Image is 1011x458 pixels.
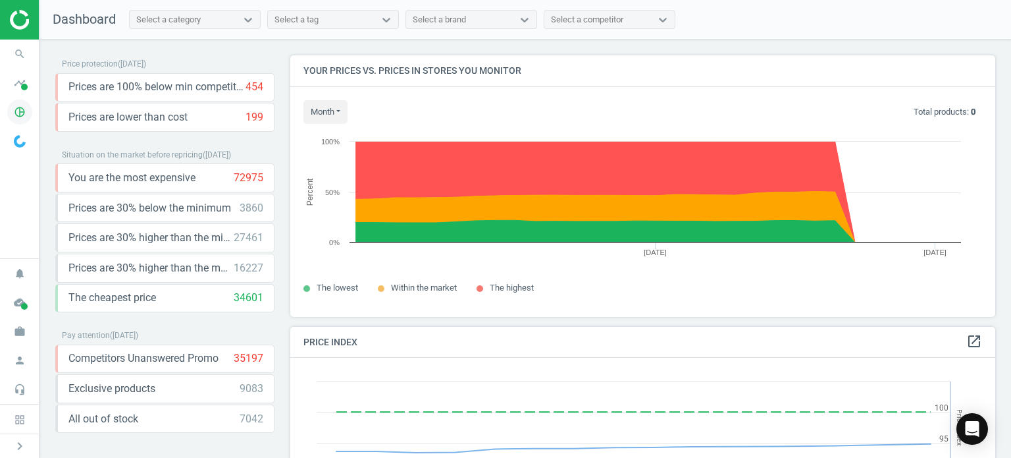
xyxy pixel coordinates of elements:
[68,412,138,426] span: All out of stock
[136,14,201,26] div: Select a category
[14,135,26,148] img: wGWNvw8QSZomAAAAABJRU5ErkJggg==
[203,150,231,159] span: ( [DATE] )
[68,351,219,366] span: Competitors Unanswered Promo
[12,438,28,454] i: chevron_right
[939,434,948,444] text: 95
[935,403,948,413] text: 100
[240,201,263,215] div: 3860
[246,80,263,94] div: 454
[68,382,155,396] span: Exclusive products
[955,409,964,445] tspan: Price Index
[7,42,32,67] i: search
[321,138,340,146] text: 100%
[7,100,32,125] i: pie_chart_outlined
[7,319,32,344] i: work
[68,110,188,125] span: Prices are lower than cost
[68,80,246,94] span: Prices are 100% below min competitor
[914,106,975,118] p: Total products:
[290,327,995,358] h4: Price Index
[240,412,263,426] div: 7042
[317,283,358,293] span: The lowest
[234,351,263,366] div: 35197
[551,14,623,26] div: Select a competitor
[7,261,32,286] i: notifications
[274,14,319,26] div: Select a tag
[240,382,263,396] div: 9083
[53,11,116,27] span: Dashboard
[68,201,231,215] span: Prices are 30% below the minimum
[305,178,315,206] tspan: Percent
[956,413,988,445] div: Open Intercom Messenger
[966,333,982,351] a: open_in_new
[234,231,263,245] div: 27461
[234,261,263,275] div: 16227
[246,110,263,125] div: 199
[971,107,975,117] b: 0
[490,283,534,293] span: The highest
[10,10,103,30] img: ajHJNr6hYgQAAAAASUVORK5CYII=
[325,188,340,196] text: 50%
[234,171,263,185] div: 72975
[62,59,118,69] span: Price protection
[290,55,995,86] h4: Your prices vs. prices in stores you monitor
[62,150,203,159] span: Situation on the market before repricing
[68,171,195,185] span: You are the most expensive
[110,331,138,340] span: ( [DATE] )
[923,248,946,256] tspan: [DATE]
[966,333,982,349] i: open_in_new
[7,377,32,402] i: headset_mic
[7,290,32,315] i: cloud_done
[329,239,340,246] text: 0%
[391,283,457,293] span: Within the market
[62,331,110,340] span: Pay attention
[68,291,156,305] span: The cheapest price
[3,438,36,455] button: chevron_right
[303,100,348,124] button: month
[68,231,234,245] span: Prices are 30% higher than the minimum
[7,71,32,96] i: timeline
[234,291,263,305] div: 34601
[413,14,466,26] div: Select a brand
[68,261,234,275] span: Prices are 30% higher than the maximal
[118,59,146,69] span: ( [DATE] )
[644,248,667,256] tspan: [DATE]
[7,348,32,373] i: person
